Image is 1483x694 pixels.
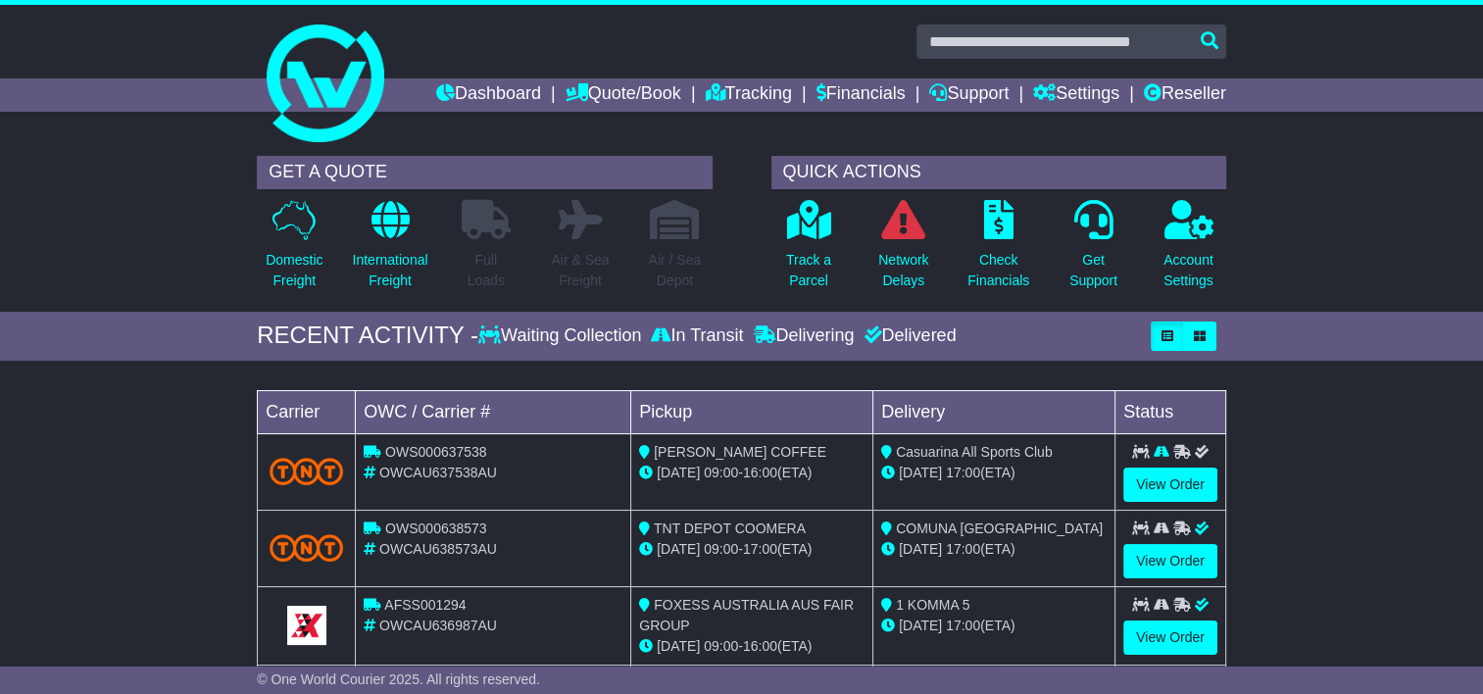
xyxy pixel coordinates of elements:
img: GetCarrierServiceLogo [287,606,326,645]
a: Dashboard [436,78,541,112]
a: Financials [816,78,906,112]
span: [DATE] [657,541,700,557]
span: OWS000638573 [385,520,487,536]
a: NetworkDelays [877,199,929,302]
div: (ETA) [881,463,1107,483]
span: [DATE] [899,541,942,557]
td: Pickup [631,390,873,433]
a: Track aParcel [785,199,832,302]
span: [PERSON_NAME] COFFEE [654,444,826,460]
span: 17:00 [946,618,980,633]
a: View Order [1123,620,1217,655]
span: 09:00 [704,638,738,654]
a: View Order [1123,468,1217,502]
p: Check Financials [967,250,1029,291]
span: [DATE] [899,465,942,480]
p: Get Support [1069,250,1117,291]
span: Casuarina All Sports Club [896,444,1053,460]
span: [DATE] [899,618,942,633]
a: Quote/Book [566,78,681,112]
div: Waiting Collection [478,325,646,347]
a: DomesticFreight [265,199,323,302]
td: OWC / Carrier # [356,390,631,433]
span: 09:00 [704,465,738,480]
span: FOXESS AUSTRALIA AUS FAIR GROUP [639,597,854,633]
div: - (ETA) [639,539,865,560]
div: (ETA) [881,616,1107,636]
div: In Transit [646,325,748,347]
div: - (ETA) [639,463,865,483]
a: Support [929,78,1009,112]
span: 17:00 [743,541,777,557]
span: [DATE] [657,465,700,480]
p: Domestic Freight [266,250,322,291]
span: COMUNA [GEOGRAPHIC_DATA] [896,520,1103,536]
a: Reseller [1144,78,1226,112]
a: Settings [1033,78,1119,112]
span: TNT DEPOT COOMERA [654,520,806,536]
p: Network Delays [878,250,928,291]
span: 17:00 [946,465,980,480]
td: Carrier [258,390,356,433]
a: Tracking [705,78,791,112]
span: © One World Courier 2025. All rights reserved. [257,671,540,687]
div: RECENT ACTIVITY - [257,322,478,350]
span: 17:00 [946,541,980,557]
img: TNT_Domestic.png [270,534,343,561]
td: Status [1115,390,1226,433]
p: Air & Sea Freight [551,250,609,291]
p: Account Settings [1163,250,1213,291]
div: Delivering [748,325,859,347]
p: Full Loads [462,250,511,291]
p: International Freight [352,250,427,291]
div: QUICK ACTIONS [771,156,1226,189]
span: 1 KOMMA 5 [896,597,969,613]
a: GetSupport [1068,199,1118,302]
a: CheckFinancials [966,199,1030,302]
span: OWCAU637538AU [379,465,497,480]
div: (ETA) [881,539,1107,560]
span: OWCAU636987AU [379,618,497,633]
span: OWCAU638573AU [379,541,497,557]
span: AFSS001294 [384,597,466,613]
img: TNT_Domestic.png [270,458,343,484]
p: Track a Parcel [786,250,831,291]
span: [DATE] [657,638,700,654]
td: Delivery [873,390,1115,433]
div: GET A QUOTE [257,156,712,189]
a: InternationalFreight [351,199,428,302]
span: 16:00 [743,638,777,654]
div: Delivered [859,325,956,347]
span: 16:00 [743,465,777,480]
a: AccountSettings [1162,199,1214,302]
span: OWS000637538 [385,444,487,460]
a: View Order [1123,544,1217,578]
div: - (ETA) [639,636,865,657]
p: Air / Sea Depot [648,250,701,291]
span: 09:00 [704,541,738,557]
